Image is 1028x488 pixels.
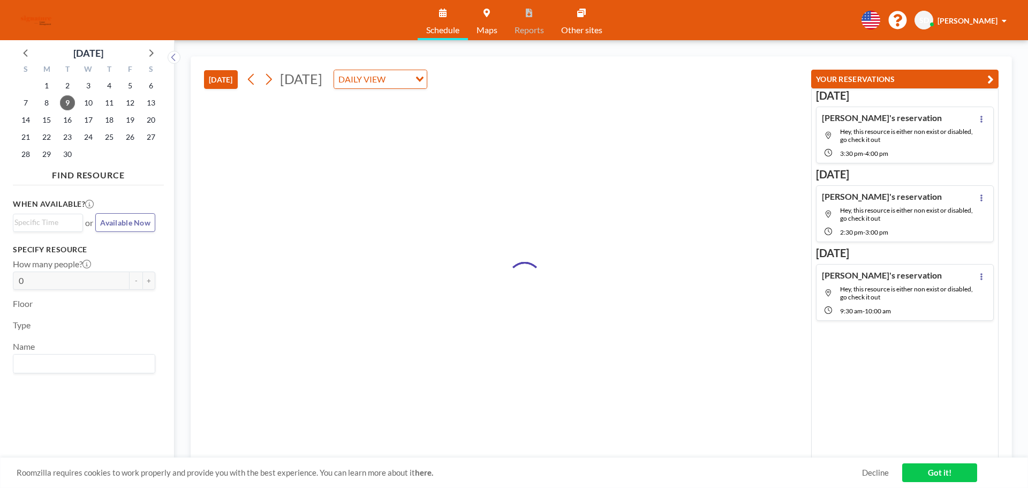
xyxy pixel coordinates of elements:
[17,10,55,31] img: organization-logo
[39,95,54,110] span: Monday, September 8, 2025
[13,166,164,181] h4: FIND RESOURCE
[280,71,322,87] span: [DATE]
[13,355,155,373] div: Search for option
[822,270,942,281] h4: [PERSON_NAME]'s reservation
[865,149,888,157] span: 4:00 PM
[13,320,31,331] label: Type
[334,70,427,88] div: Search for option
[840,206,973,222] span: Hey, this resource is either non exist or disabled, go check it out
[81,78,96,93] span: Wednesday, September 3, 2025
[142,272,155,290] button: +
[143,112,158,127] span: Saturday, September 20, 2025
[39,130,54,145] span: Monday, September 22, 2025
[143,95,158,110] span: Saturday, September 13, 2025
[39,78,54,93] span: Monday, September 1, 2025
[102,112,117,127] span: Thursday, September 18, 2025
[143,78,158,93] span: Saturday, September 6, 2025
[822,191,942,202] h4: [PERSON_NAME]'s reservation
[123,130,138,145] span: Friday, September 26, 2025
[17,468,862,478] span: Roomzilla requires cookies to work properly and provide you with the best experience. You can lea...
[13,259,91,269] label: How many people?
[477,26,497,34] span: Maps
[204,70,238,89] button: [DATE]
[99,63,119,77] div: T
[102,78,117,93] span: Thursday, September 4, 2025
[840,127,973,144] span: Hey, this resource is either non exist or disabled, go check it out
[123,112,138,127] span: Friday, September 19, 2025
[816,89,994,102] h3: [DATE]
[840,228,863,236] span: 2:30 PM
[60,147,75,162] span: Tuesday, September 30, 2025
[18,147,33,162] span: Sunday, September 28, 2025
[18,112,33,127] span: Sunday, September 14, 2025
[140,63,161,77] div: S
[13,214,82,230] div: Search for option
[938,16,997,25] span: [PERSON_NAME]
[60,112,75,127] span: Tuesday, September 16, 2025
[123,95,138,110] span: Friday, September 12, 2025
[39,147,54,162] span: Monday, September 29, 2025
[60,95,75,110] span: Tuesday, September 9, 2025
[816,246,994,260] h3: [DATE]
[95,213,155,232] button: Available Now
[60,78,75,93] span: Tuesday, September 2, 2025
[919,16,929,25] span: SD
[130,272,142,290] button: -
[78,63,99,77] div: W
[73,46,103,61] div: [DATE]
[36,63,57,77] div: M
[865,307,891,315] span: 10:00 AM
[18,130,33,145] span: Sunday, September 21, 2025
[426,26,459,34] span: Schedule
[415,468,433,477] a: here.
[515,26,544,34] span: Reports
[85,217,93,228] span: or
[18,95,33,110] span: Sunday, September 7, 2025
[863,228,865,236] span: -
[840,307,863,315] span: 9:30 AM
[822,112,942,123] h4: [PERSON_NAME]'s reservation
[39,112,54,127] span: Monday, September 15, 2025
[100,218,150,227] span: Available Now
[862,468,889,478] a: Decline
[81,95,96,110] span: Wednesday, September 10, 2025
[13,298,33,309] label: Floor
[81,130,96,145] span: Wednesday, September 24, 2025
[57,63,78,77] div: T
[840,149,863,157] span: 3:30 PM
[816,168,994,181] h3: [DATE]
[863,149,865,157] span: -
[14,357,149,371] input: Search for option
[123,78,138,93] span: Friday, September 5, 2025
[902,463,977,482] a: Got it!
[60,130,75,145] span: Tuesday, September 23, 2025
[863,307,865,315] span: -
[102,95,117,110] span: Thursday, September 11, 2025
[13,245,155,254] h3: Specify resource
[143,130,158,145] span: Saturday, September 27, 2025
[811,70,999,88] button: YOUR RESERVATIONS
[13,341,35,352] label: Name
[16,63,36,77] div: S
[865,228,888,236] span: 3:00 PM
[119,63,140,77] div: F
[81,112,96,127] span: Wednesday, September 17, 2025
[102,130,117,145] span: Thursday, September 25, 2025
[561,26,602,34] span: Other sites
[389,72,409,86] input: Search for option
[14,216,77,228] input: Search for option
[840,285,973,301] span: Hey, this resource is either non exist or disabled, go check it out
[336,72,388,86] span: DAILY VIEW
